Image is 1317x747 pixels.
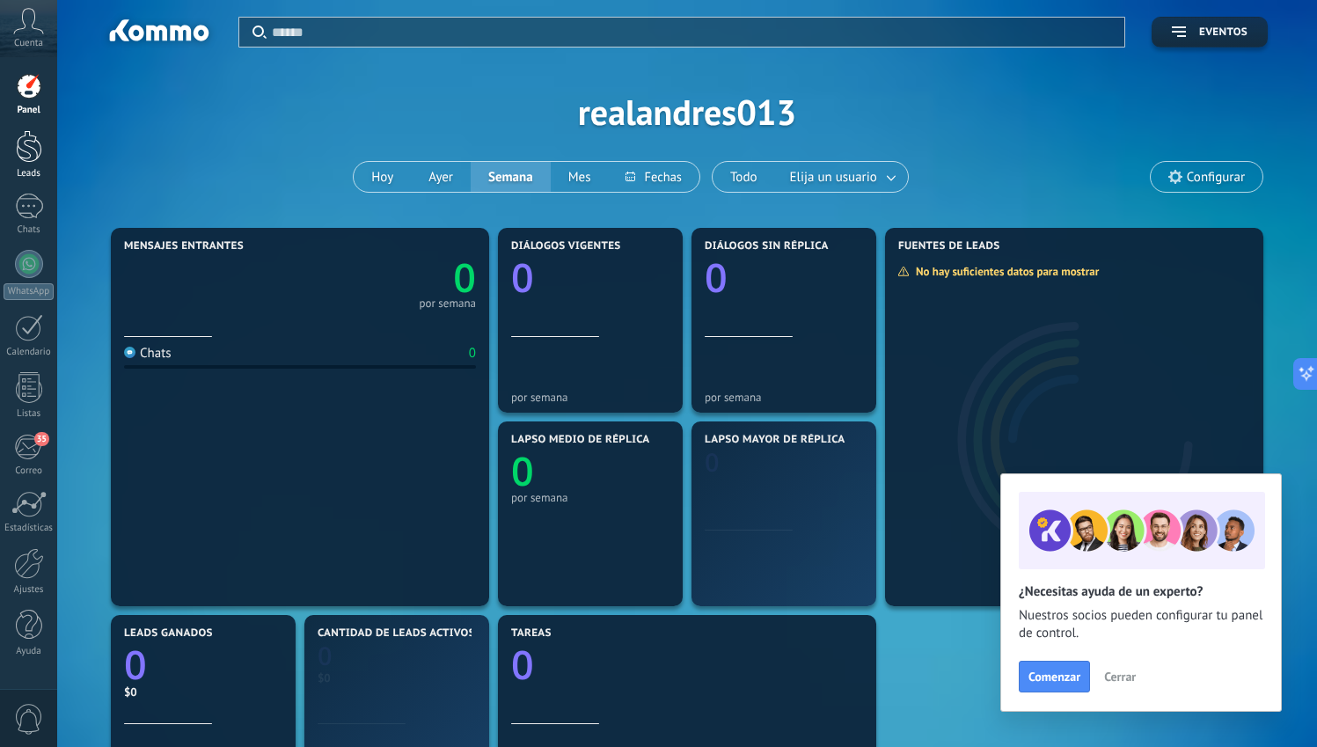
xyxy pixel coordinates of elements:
[411,162,471,192] button: Ayer
[124,685,282,699] div: $0
[318,627,475,640] span: Cantidad de leads activos
[4,168,55,179] div: Leads
[34,432,49,446] span: 35
[705,391,863,404] div: por semana
[318,670,476,685] div: $0
[897,264,1111,279] div: No hay suficientes datos para mostrar
[551,162,609,192] button: Mes
[124,638,147,692] text: 0
[511,638,863,692] a: 0
[705,445,720,480] text: 0
[124,345,172,362] div: Chats
[4,584,55,596] div: Ajustes
[1019,583,1263,600] h2: ¿Necesitas ayuda de un experto?
[775,162,908,192] button: Elija un usuario
[124,240,244,253] span: Mensajes entrantes
[705,434,845,446] span: Lapso mayor de réplica
[469,345,476,362] div: 0
[511,434,650,446] span: Lapso medio de réplica
[511,491,669,504] div: por semana
[511,444,534,498] text: 0
[1199,26,1247,39] span: Eventos
[705,240,829,253] span: Diálogos sin réplica
[511,240,621,253] span: Diálogos vigentes
[1152,17,1268,48] button: Eventos
[318,639,333,673] text: 0
[124,627,213,640] span: Leads ganados
[300,251,476,304] a: 0
[1028,670,1080,683] span: Comenzar
[4,646,55,657] div: Ayuda
[4,408,55,420] div: Listas
[471,162,551,192] button: Semana
[1104,670,1136,683] span: Cerrar
[511,391,669,404] div: por semana
[124,638,282,692] a: 0
[124,347,135,358] img: Chats
[511,627,552,640] span: Tareas
[1187,170,1245,185] span: Configurar
[1019,661,1090,692] button: Comenzar
[511,638,534,692] text: 0
[4,283,54,300] div: WhatsApp
[4,105,55,116] div: Panel
[787,165,881,189] span: Elija un usuario
[318,639,476,673] a: 0
[4,465,55,477] div: Correo
[705,251,728,304] text: 0
[511,251,534,304] text: 0
[4,224,55,236] div: Chats
[898,240,1000,253] span: Fuentes de leads
[4,347,55,358] div: Calendario
[419,299,476,308] div: por semana
[14,38,43,49] span: Cuenta
[1096,663,1144,690] button: Cerrar
[1019,607,1263,642] span: Nuestros socios pueden configurar tu panel de control.
[4,523,55,534] div: Estadísticas
[713,162,775,192] button: Todo
[453,251,476,304] text: 0
[354,162,411,192] button: Hoy
[608,162,699,192] button: Fechas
